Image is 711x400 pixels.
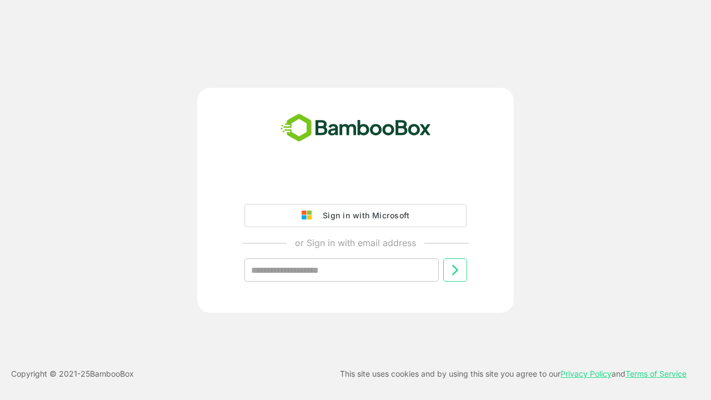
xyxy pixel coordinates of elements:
p: Copyright © 2021- 25 BambooBox [11,367,134,381]
img: google [302,211,317,221]
img: bamboobox [274,110,437,147]
a: Privacy Policy [560,369,612,378]
p: or Sign in with email address [295,236,416,249]
a: Terms of Service [625,369,687,378]
p: This site uses cookies and by using this site you agree to our and [340,367,687,381]
div: Sign in with Microsoft [317,208,409,223]
button: Sign in with Microsoft [244,204,467,227]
